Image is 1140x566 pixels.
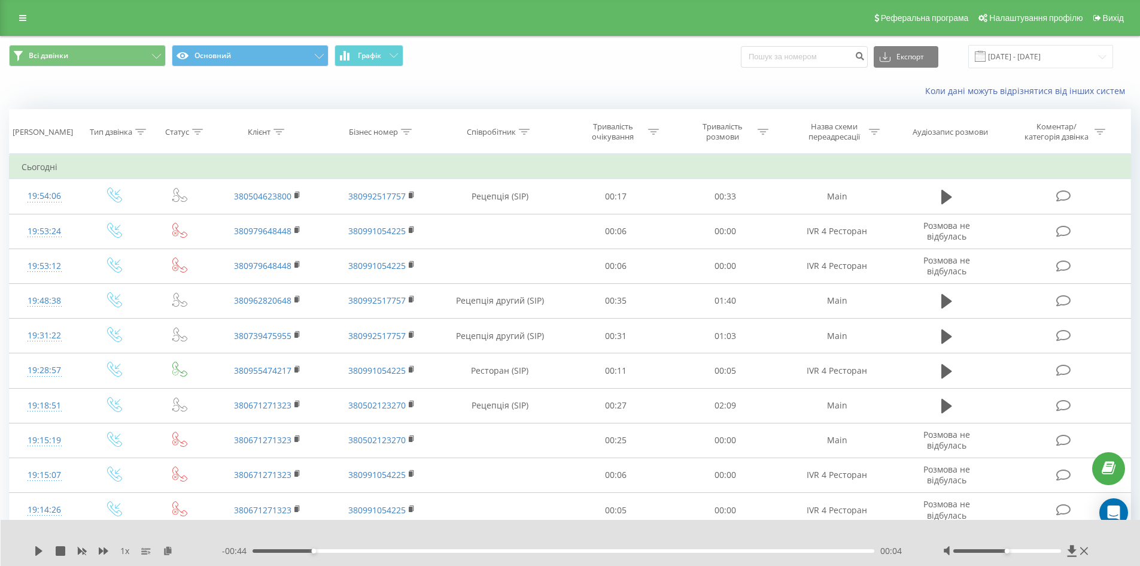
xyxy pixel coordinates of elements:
[10,155,1131,179] td: Сьогодні
[222,545,253,557] span: - 00:44
[671,353,780,388] td: 00:05
[561,493,671,528] td: 00:05
[234,330,291,341] a: 380739475955
[780,458,893,492] td: IVR 4 Ресторан
[172,45,329,66] button: Основний
[1103,13,1124,23] span: Вихід
[120,545,129,557] span: 1 x
[671,493,780,528] td: 00:00
[348,295,406,306] a: 380992517757
[90,127,132,137] div: Тип дзвінка
[22,324,68,347] div: 19:31:22
[561,214,671,249] td: 00:06
[348,434,406,446] a: 380502123270
[881,13,969,23] span: Реферальна програма
[671,319,780,353] td: 01:03
[22,394,68,417] div: 19:18:51
[671,423,780,458] td: 00:00
[691,122,755,142] div: Тривалість розмови
[923,429,970,451] span: Розмова не відбулась
[874,46,938,68] button: Експорт
[880,545,902,557] span: 00:04
[439,283,561,318] td: Рецепція другий (SIP)
[989,13,1083,23] span: Налаштування профілю
[22,498,68,522] div: 19:14:26
[234,434,291,446] a: 380671271323
[923,498,970,520] span: Розмова не відбулась
[780,388,893,423] td: Main
[348,399,406,411] a: 380502123270
[780,214,893,249] td: IVR 4 Ресторан
[780,353,893,388] td: IVR 4 Ресторан
[467,127,516,137] div: Співробітник
[348,225,406,237] a: 380991054225
[439,319,561,353] td: Рецепція другий (SIP)
[561,423,671,458] td: 00:25
[1005,549,1010,553] div: Accessibility label
[671,388,780,423] td: 02:09
[671,458,780,492] td: 00:00
[358,52,381,60] span: Графік
[439,179,561,214] td: Рецепція (SIP)
[780,249,893,283] td: IVR 4 Ресторан
[349,127,398,137] div: Бізнес номер
[348,260,406,271] a: 380991054225
[671,249,780,283] td: 00:00
[780,493,893,528] td: IVR 4 Ресторан
[234,225,291,237] a: 380979648448
[248,127,270,137] div: Клієнт
[22,220,68,243] div: 19:53:24
[780,283,893,318] td: Main
[9,45,166,66] button: Всі дзвінки
[348,504,406,516] a: 380991054225
[22,289,68,313] div: 19:48:38
[561,458,671,492] td: 00:06
[234,365,291,376] a: 380955474217
[1022,122,1092,142] div: Коментар/категорія дзвінка
[234,295,291,306] a: 380962820648
[671,179,780,214] td: 00:33
[348,469,406,480] a: 380991054225
[671,214,780,249] td: 00:00
[923,255,970,277] span: Розмова не відбулась
[13,127,73,137] div: [PERSON_NAME]
[348,330,406,341] a: 380992517757
[22,255,68,278] div: 19:53:12
[439,388,561,423] td: Рецепція (SIP)
[234,469,291,480] a: 380671271323
[22,184,68,208] div: 19:54:06
[335,45,403,66] button: Графік
[234,399,291,411] a: 380671271323
[561,179,671,214] td: 00:17
[923,220,970,242] span: Розмова не відбулась
[780,319,893,353] td: Main
[234,260,291,271] a: 380979648448
[234,190,291,202] a: 380504623800
[561,249,671,283] td: 00:06
[802,122,866,142] div: Назва схеми переадресації
[561,319,671,353] td: 00:31
[780,179,893,214] td: Main
[348,365,406,376] a: 380991054225
[348,190,406,202] a: 380992517757
[22,429,68,452] div: 19:15:19
[22,359,68,382] div: 19:28:57
[29,51,68,60] span: Всі дзвінки
[561,283,671,318] td: 00:35
[311,549,316,553] div: Accessibility label
[22,464,68,487] div: 19:15:07
[780,423,893,458] td: Main
[234,504,291,516] a: 380671271323
[561,353,671,388] td: 00:11
[581,122,645,142] div: Тривалість очікування
[913,127,988,137] div: Аудіозапис розмови
[439,353,561,388] td: Ресторан (SIP)
[561,388,671,423] td: 00:27
[923,464,970,486] span: Розмова не відбулась
[925,85,1131,96] a: Коли дані можуть відрізнятися вiд інших систем
[1099,498,1128,527] div: Open Intercom Messenger
[741,46,868,68] input: Пошук за номером
[671,283,780,318] td: 01:40
[165,127,189,137] div: Статус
